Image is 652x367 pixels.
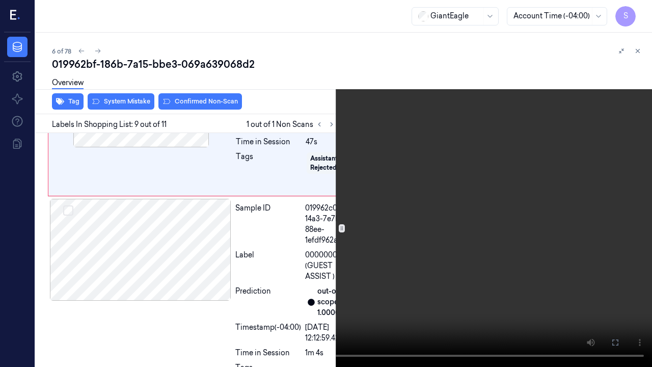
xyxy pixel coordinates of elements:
[52,119,167,130] span: Labels In Shopping List: 9 out of 11
[52,47,71,56] span: 6 of 78
[305,203,357,246] div: 019962c0-14a3-7e7b-88ee-1efdf962ab45
[235,286,301,318] div: Prediction
[310,154,348,172] div: Assistant Rejected
[235,348,301,358] div: Time in Session
[306,137,356,147] div: 47s
[305,322,357,344] div: [DATE] 12:12:59.427
[52,57,644,71] div: 019962bf-186b-7a15-bbe3-069a639068d2
[235,250,301,282] div: Label
[88,93,154,110] button: System Mistake
[235,322,301,344] div: Timestamp (-04:00)
[52,77,84,89] a: Overview
[63,205,73,216] button: Select row
[236,151,302,190] div: Tags
[305,348,357,358] div: 1m 4s
[235,203,301,246] div: Sample ID
[236,137,302,147] div: Time in Session
[305,250,357,282] span: 00000009023 (GUEST ASSIST )
[317,286,357,318] div: out-of-scope: 1.0000
[247,118,338,130] span: 1 out of 1 Non Scans
[158,93,242,110] button: Confirmed Non-Scan
[52,93,84,110] button: Tag
[615,6,636,27] button: S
